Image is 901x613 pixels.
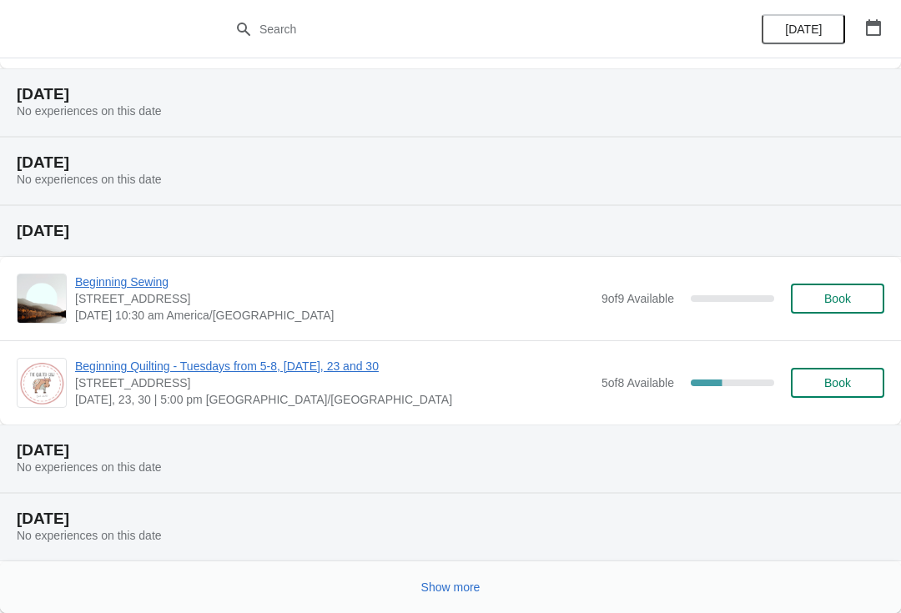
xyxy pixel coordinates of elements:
[17,86,884,103] h2: [DATE]
[75,274,593,290] span: Beginning Sewing
[762,14,845,44] button: [DATE]
[17,460,162,474] span: No experiences on this date
[17,154,884,171] h2: [DATE]
[17,173,162,186] span: No experiences on this date
[791,368,884,398] button: Book
[17,223,884,239] h2: [DATE]
[785,23,822,36] span: [DATE]
[17,529,162,542] span: No experiences on this date
[75,290,593,307] span: [STREET_ADDRESS]
[421,580,481,594] span: Show more
[75,374,593,391] span: [STREET_ADDRESS]
[75,358,593,374] span: Beginning Quilting - Tuesdays from 5-8, [DATE], 23 and 30
[18,360,66,404] img: Beginning Quilting - Tuesdays from 5-8, September 9, 16, 23 and 30 | 1711 West Battlefield Road, ...
[75,391,593,408] span: [DATE], 23, 30 | 5:00 pm [GEOGRAPHIC_DATA]/[GEOGRAPHIC_DATA]
[259,14,676,44] input: Search
[75,307,593,324] span: [DATE] 10:30 am America/[GEOGRAPHIC_DATA]
[17,104,162,118] span: No experiences on this date
[824,376,851,389] span: Book
[17,442,884,459] h2: [DATE]
[17,510,884,527] h2: [DATE]
[602,376,674,389] span: 5 of 8 Available
[18,274,66,323] img: Beginning Sewing | 1711 West Battlefield Road, Springfield, MO, USA | 10:30 am America/Chicago
[824,292,851,305] span: Book
[415,572,487,602] button: Show more
[791,284,884,314] button: Book
[602,292,674,305] span: 9 of 9 Available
